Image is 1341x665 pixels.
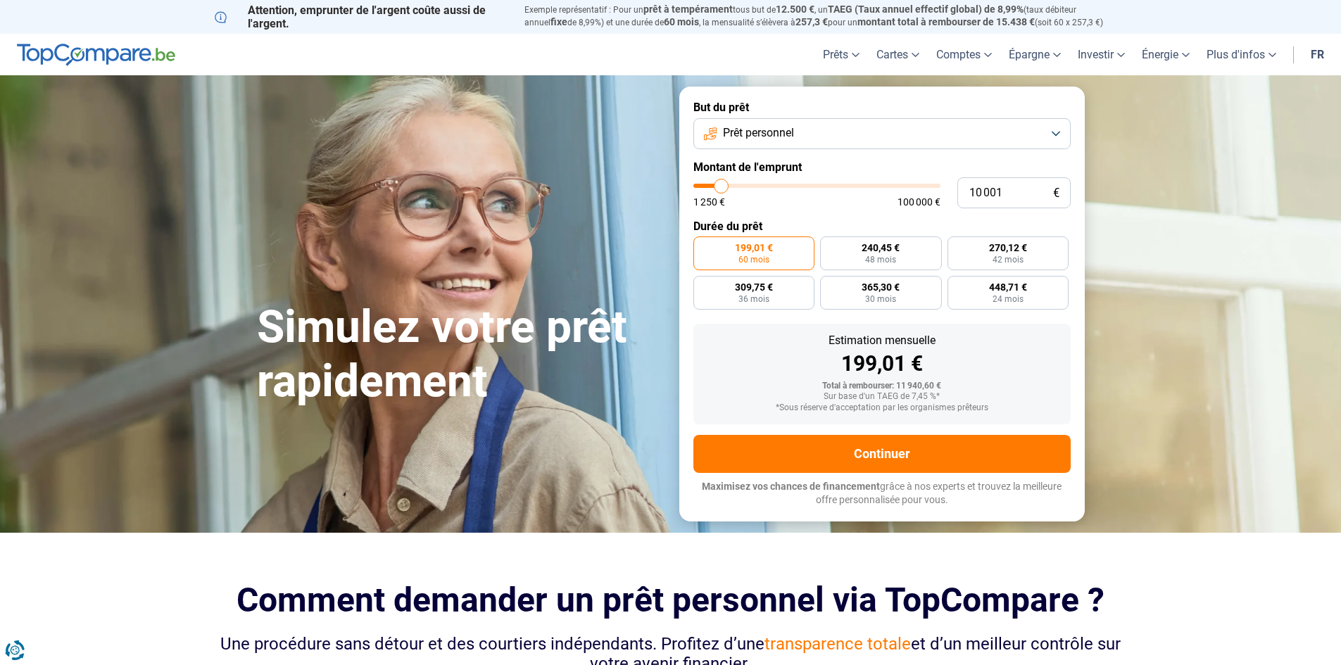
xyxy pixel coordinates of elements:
span: 36 mois [738,295,769,303]
span: 448,71 € [989,282,1027,292]
p: Exemple représentatif : Pour un tous but de , un (taux débiteur annuel de 8,99%) et une durée de ... [524,4,1127,29]
label: But du prêt [693,101,1071,114]
span: 30 mois [865,295,896,303]
span: 60 mois [664,16,699,27]
button: Prêt personnel [693,118,1071,149]
span: 60 mois [738,255,769,264]
span: 199,01 € [735,243,773,253]
span: 12.500 € [776,4,814,15]
span: 240,45 € [862,243,900,253]
button: Continuer [693,435,1071,473]
a: Énergie [1133,34,1198,75]
span: 24 mois [993,295,1024,303]
span: 270,12 € [989,243,1027,253]
div: Estimation mensuelle [705,335,1059,346]
h1: Simulez votre prêt rapidement [257,300,662,409]
p: Attention, emprunter de l'argent coûte aussi de l'argent. [215,4,508,30]
a: Prêts [814,34,868,75]
p: grâce à nos experts et trouvez la meilleure offre personnalisée pour vous. [693,480,1071,507]
span: 100 000 € [898,197,940,207]
label: Durée du prêt [693,220,1071,233]
a: Épargne [1000,34,1069,75]
span: Maximisez vos chances de financement [702,481,880,492]
span: 257,3 € [795,16,828,27]
span: TAEG (Taux annuel effectif global) de 8,99% [828,4,1024,15]
a: Cartes [868,34,928,75]
div: Sur base d'un TAEG de 7,45 %* [705,392,1059,402]
span: 365,30 € [862,282,900,292]
span: 48 mois [865,255,896,264]
a: fr [1302,34,1333,75]
a: Investir [1069,34,1133,75]
span: € [1053,187,1059,199]
span: 42 mois [993,255,1024,264]
a: Plus d'infos [1198,34,1285,75]
span: Prêt personnel [723,125,794,141]
a: Comptes [928,34,1000,75]
div: 199,01 € [705,353,1059,374]
div: Total à rembourser: 11 940,60 € [705,381,1059,391]
span: montant total à rembourser de 15.438 € [857,16,1035,27]
img: TopCompare [17,44,175,66]
div: *Sous réserve d'acceptation par les organismes prêteurs [705,403,1059,413]
span: prêt à tempérament [643,4,733,15]
span: 309,75 € [735,282,773,292]
span: fixe [550,16,567,27]
span: 1 250 € [693,197,725,207]
span: transparence totale [764,634,911,654]
h2: Comment demander un prêt personnel via TopCompare ? [215,581,1127,619]
label: Montant de l'emprunt [693,160,1071,174]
